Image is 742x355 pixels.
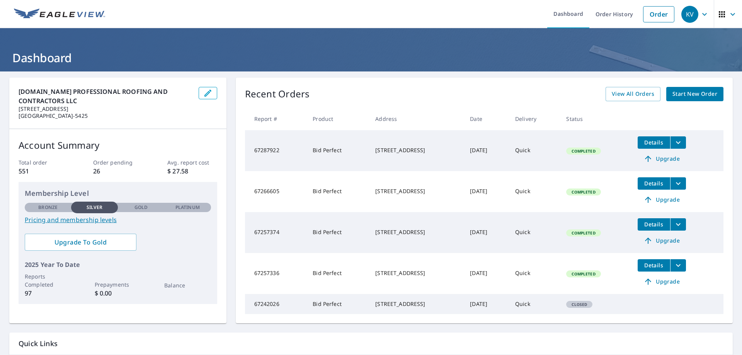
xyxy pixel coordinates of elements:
[670,177,686,190] button: filesDropdownBtn-67266605
[642,195,681,204] span: Upgrade
[642,154,681,163] span: Upgrade
[642,139,665,146] span: Details
[464,294,509,314] td: [DATE]
[175,204,200,211] p: Platinum
[560,107,631,130] th: Status
[375,300,458,308] div: [STREET_ADDRESS]
[638,153,686,165] a: Upgrade
[369,107,464,130] th: Address
[642,236,681,245] span: Upgrade
[375,228,458,236] div: [STREET_ADDRESS]
[93,166,143,176] p: 26
[19,166,68,176] p: 551
[9,50,733,66] h1: Dashboard
[14,8,105,20] img: EV Logo
[306,294,369,314] td: Bid Perfect
[19,112,192,119] p: [GEOGRAPHIC_DATA]-5425
[87,204,103,211] p: Silver
[245,87,310,101] p: Recent Orders
[464,212,509,253] td: [DATE]
[167,166,217,176] p: $ 27.58
[670,218,686,231] button: filesDropdownBtn-67257374
[464,171,509,212] td: [DATE]
[643,6,674,22] a: Order
[464,107,509,130] th: Date
[19,339,723,348] p: Quick Links
[638,234,686,247] a: Upgrade
[306,171,369,212] td: Bid Perfect
[134,204,148,211] p: Gold
[638,218,670,231] button: detailsBtn-67257374
[509,212,560,253] td: Quick
[642,180,665,187] span: Details
[19,105,192,112] p: [STREET_ADDRESS]
[509,107,560,130] th: Delivery
[19,138,217,152] p: Account Summary
[509,294,560,314] td: Quick
[164,281,211,289] p: Balance
[464,253,509,294] td: [DATE]
[25,234,136,251] a: Upgrade To Gold
[306,253,369,294] td: Bid Perfect
[38,204,58,211] p: Bronze
[670,136,686,149] button: filesDropdownBtn-67287922
[638,136,670,149] button: detailsBtn-67287922
[306,107,369,130] th: Product
[638,194,686,206] a: Upgrade
[306,130,369,171] td: Bid Perfect
[567,230,600,236] span: Completed
[638,275,686,288] a: Upgrade
[25,188,211,199] p: Membership Level
[638,259,670,272] button: detailsBtn-67257336
[375,146,458,154] div: [STREET_ADDRESS]
[612,89,654,99] span: View All Orders
[245,212,307,253] td: 67257374
[509,171,560,212] td: Quick
[464,130,509,171] td: [DATE]
[509,253,560,294] td: Quick
[19,87,192,105] p: [DOMAIN_NAME] PROFESSIONAL ROOFING AND CONTRACTORS LLC
[167,158,217,166] p: Avg. report cost
[606,87,660,101] a: View All Orders
[642,277,681,286] span: Upgrade
[672,89,717,99] span: Start New Order
[25,260,211,269] p: 2025 Year To Date
[245,171,307,212] td: 67266605
[25,272,71,289] p: Reports Completed
[31,238,130,246] span: Upgrade To Gold
[642,221,665,228] span: Details
[25,289,71,298] p: 97
[567,302,592,307] span: Closed
[25,215,211,224] a: Pricing and membership levels
[638,177,670,190] button: detailsBtn-67266605
[19,158,68,166] p: Total order
[670,259,686,272] button: filesDropdownBtn-67257336
[567,271,600,277] span: Completed
[245,253,307,294] td: 67257336
[245,107,307,130] th: Report #
[681,6,698,23] div: KV
[567,148,600,154] span: Completed
[245,294,307,314] td: 67242026
[306,212,369,253] td: Bid Perfect
[375,187,458,195] div: [STREET_ADDRESS]
[93,158,143,166] p: Order pending
[509,130,560,171] td: Quick
[375,269,458,277] div: [STREET_ADDRESS]
[95,289,141,298] p: $ 0.00
[666,87,723,101] a: Start New Order
[567,189,600,195] span: Completed
[245,130,307,171] td: 67287922
[95,280,141,289] p: Prepayments
[642,262,665,269] span: Details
